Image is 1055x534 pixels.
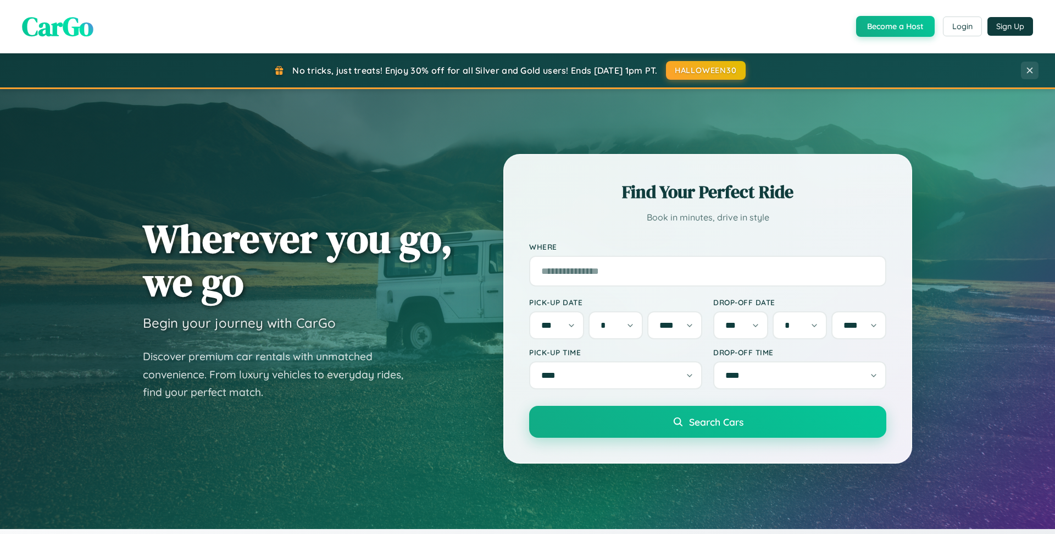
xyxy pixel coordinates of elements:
[529,298,702,307] label: Pick-up Date
[143,348,418,401] p: Discover premium car rentals with unmatched convenience. From luxury vehicles to everyday rides, ...
[292,65,657,76] span: No tricks, just treats! Enjoy 30% off for all Silver and Gold users! Ends [DATE] 1pm PT.
[529,180,886,204] h2: Find Your Perfect Ride
[529,348,702,357] label: Pick-up Time
[529,242,886,251] label: Where
[689,416,743,428] span: Search Cars
[856,16,935,37] button: Become a Host
[666,61,746,80] button: HALLOWEEN30
[713,298,886,307] label: Drop-off Date
[143,315,336,331] h3: Begin your journey with CarGo
[713,348,886,357] label: Drop-off Time
[529,210,886,225] p: Book in minutes, drive in style
[22,8,93,45] span: CarGo
[143,217,453,304] h1: Wherever you go, we go
[529,406,886,438] button: Search Cars
[987,17,1033,36] button: Sign Up
[943,16,982,36] button: Login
